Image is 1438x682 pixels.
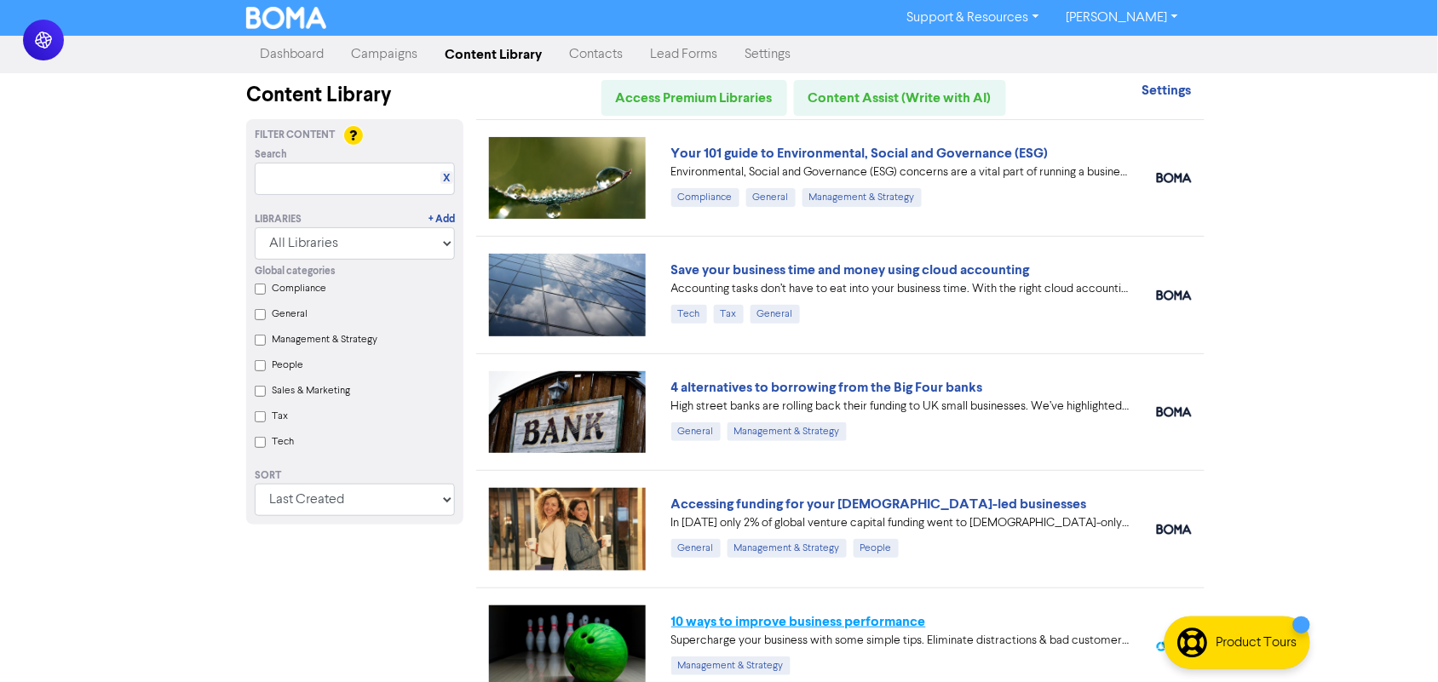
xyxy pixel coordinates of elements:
a: Accessing funding for your [DEMOGRAPHIC_DATA]-led businesses [671,496,1087,513]
a: Save your business time and money using cloud accounting [671,261,1030,278]
a: Settings [731,37,804,72]
div: General [671,422,721,441]
div: Management & Strategy [802,188,922,207]
div: Filter Content [255,128,455,143]
div: General [751,305,800,324]
div: Tax [714,305,744,324]
div: Environmental, Social and Governance (ESG) concerns are a vital part of running a business. Our 1... [671,163,1131,181]
div: Management & Strategy [728,539,847,558]
img: boma [1157,173,1192,183]
div: Libraries [255,212,302,227]
div: Content Library [246,80,463,111]
label: Tech [272,434,294,450]
a: Settings [1142,84,1192,98]
div: In 2024 only 2% of global venture capital funding went to female-only founding teams. We highligh... [671,514,1131,532]
img: boma [1157,407,1192,417]
div: Management & Strategy [671,656,791,675]
a: Campaigns [337,37,431,72]
img: boma [1157,524,1192,535]
a: Access Premium Libraries [601,80,787,116]
a: Dashboard [246,37,337,72]
div: Sort [255,468,455,484]
span: Search [255,147,287,163]
label: Compliance [272,281,326,296]
a: 4 alternatives to borrowing from the Big Four banks [671,379,983,396]
div: Supercharge your business with some simple tips. Eliminate distractions & bad customers, get a pl... [671,632,1131,650]
div: General [671,539,721,558]
a: X [444,172,451,185]
strong: Settings [1142,82,1192,99]
a: Support & Resources [894,4,1053,32]
a: Lead Forms [636,37,731,72]
label: Tax [272,409,288,424]
a: Content Library [431,37,555,72]
div: General [746,188,796,207]
label: Sales & Marketing [272,383,350,398]
label: People [272,358,303,373]
div: Compliance [671,188,739,207]
div: Global categories [255,264,455,279]
label: Management & Strategy [272,332,377,347]
div: Tech [671,305,707,324]
a: Content Assist (Write with AI) [794,80,1006,116]
div: People [854,539,899,558]
img: BOMA Logo [246,7,326,29]
a: + Add [429,212,455,227]
img: boma_accounting [1157,290,1192,301]
div: High street banks are rolling back their funding to UK small businesses. We’ve highlighted four a... [671,398,1131,416]
a: 10 ways to improve business performance [671,613,926,630]
div: Management & Strategy [728,422,847,441]
iframe: Chat Widget [1353,600,1438,682]
label: General [272,307,308,322]
div: Accounting tasks don’t have to eat into your business time. With the right cloud accounting softw... [671,280,1131,298]
a: Contacts [555,37,636,72]
img: spotlight [1157,641,1192,652]
a: Your 101 guide to Environmental, Social and Governance (ESG) [671,145,1049,162]
a: [PERSON_NAME] [1053,4,1192,32]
